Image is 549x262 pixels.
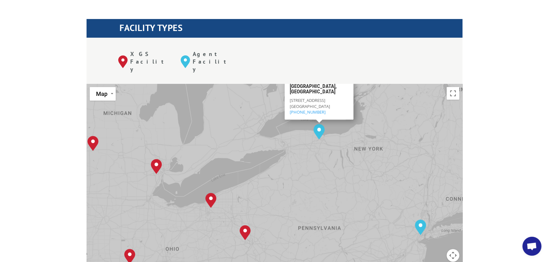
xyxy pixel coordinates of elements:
div: Pittsburgh, PA [237,222,253,243]
h1: FACILITY TYPES [119,23,462,35]
div: Rochester, NY [311,122,327,142]
span: [STREET_ADDRESS] [289,97,325,103]
span: Close [346,81,351,86]
p: XGS Facility [130,50,171,73]
button: Map camera controls [447,249,459,262]
button: Toggle fullscreen view [447,87,459,100]
h3: [GEOGRAPHIC_DATA], [GEOGRAPHIC_DATA] [289,84,349,97]
span: [GEOGRAPHIC_DATA] [289,103,330,109]
div: Grand Rapids, MI [85,133,101,153]
button: Change map style [90,87,116,101]
div: Detroit, MI [148,156,165,177]
p: Agent Facility [193,50,234,73]
span: Map [96,90,107,97]
div: Elizabeth, NJ [412,217,429,237]
div: Open chat [522,237,541,256]
a: [PHONE_NUMBER] [289,109,325,115]
div: Cleveland, OH [203,190,219,210]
